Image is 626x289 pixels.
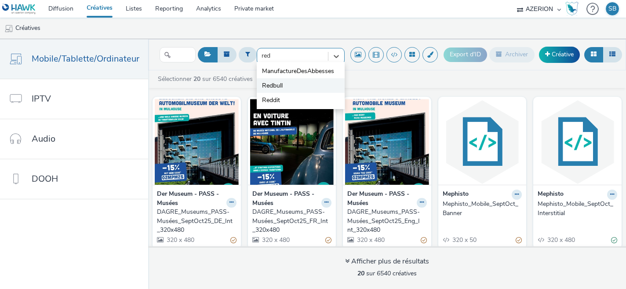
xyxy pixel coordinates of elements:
[440,99,524,185] img: Mephisto_Mobile_SeptOct_Banner visual
[32,92,51,105] span: IPTV
[539,47,580,62] a: Créative
[262,67,334,76] span: ManufactureDesAbbesses
[160,47,196,62] input: Rechercher...
[261,236,290,244] span: 320 x 480
[443,190,469,200] strong: Mephisto
[538,200,614,218] div: Mephisto_Mobile_SeptOct_Interstitial
[155,99,239,185] img: DAGRE_Museums_PASS-Musées_SeptOct25_DE_Int_320x480 visual
[421,235,427,245] div: Partiellement valide
[32,52,139,65] span: Mobile/Tablette/Ordinateur
[546,236,575,244] span: 320 x 480
[262,81,283,90] span: Redbull
[252,208,328,234] div: DAGRE_Museums_PASS-Musées_SeptOct25_FR_Int_320x480
[2,4,36,15] img: undefined Logo
[252,208,332,234] a: DAGRE_Museums_PASS-Musées_SeptOct25_FR_Int_320x480
[516,235,522,245] div: Partiellement valide
[357,269,364,278] strong: 20
[250,99,334,185] img: DAGRE_Museums_PASS-Musées_SeptOct25_FR_Int_320x480 visual
[347,190,415,208] strong: Der Museum - PASS - Musées
[489,47,535,62] button: Archiver
[538,190,564,200] strong: Mephisto
[535,99,619,185] img: Mephisto_Mobile_SeptOct_Interstitial visual
[193,75,200,83] strong: 20
[157,208,233,234] div: DAGRE_Museums_PASS-Musées_SeptOct25_DE_Int_320x480
[252,190,320,208] strong: Der Museum - PASS - Musées
[345,99,429,185] img: DAGRE_Museums_PASS-Musées_SeptOct25_Eng_Int_320x480 visual
[444,48,487,62] button: Export d'ID
[584,47,603,62] button: Grille
[157,208,237,234] a: DAGRE_Museums_PASS-Musées_SeptOct25_DE_Int_320x480
[347,208,427,234] a: DAGRE_Museums_PASS-Musées_SeptOct25_Eng_Int_320x480
[157,190,224,208] strong: Der Museum - PASS - Musées
[538,200,617,218] a: Mephisto_Mobile_SeptOct_Interstitial
[611,235,617,245] div: Valide
[262,96,280,105] span: Reddit
[166,236,194,244] span: 320 x 480
[603,47,622,62] button: Liste
[443,200,522,218] a: Mephisto_Mobile_SeptOct_Banner
[230,235,237,245] div: Partiellement valide
[565,2,582,16] a: Hawk Academy
[608,2,616,15] div: SB
[325,235,331,245] div: Partiellement valide
[451,236,477,244] span: 320 x 50
[347,208,423,234] div: DAGRE_Museums_PASS-Musées_SeptOct25_Eng_Int_320x480
[345,256,429,267] div: Afficher plus de résultats
[356,236,385,244] span: 320 x 480
[32,172,58,185] span: DOOH
[157,75,256,83] a: Sélectionner sur 6540 créatives
[32,132,55,145] span: Audio
[4,24,13,33] img: mobile
[443,200,519,218] div: Mephisto_Mobile_SeptOct_Banner
[357,269,417,278] span: sur 6540 créatives
[565,2,579,16] img: Hawk Academy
